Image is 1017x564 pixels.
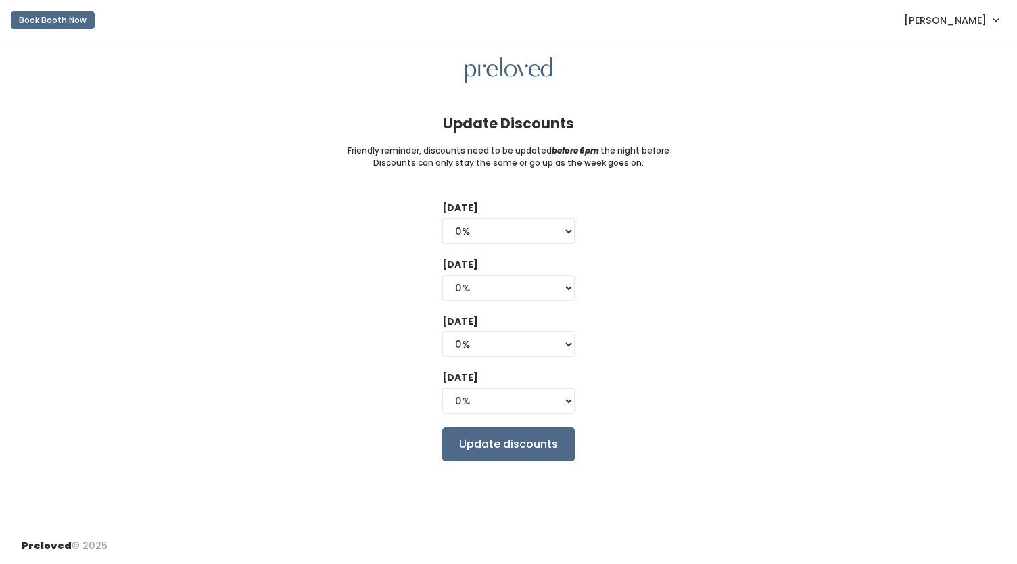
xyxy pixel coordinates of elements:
[22,528,108,553] div: © 2025
[11,5,95,35] a: Book Booth Now
[373,157,644,169] small: Discounts can only stay the same or go up as the week goes on.
[442,258,478,272] label: [DATE]
[552,145,599,156] i: before 6pm
[442,371,478,385] label: [DATE]
[442,314,478,329] label: [DATE]
[443,116,574,131] h4: Update Discounts
[891,5,1012,34] a: [PERSON_NAME]
[465,57,552,84] img: preloved logo
[11,11,95,29] button: Book Booth Now
[904,13,987,28] span: [PERSON_NAME]
[442,427,575,461] input: Update discounts
[22,539,72,553] span: Preloved
[348,145,669,157] small: Friendly reminder, discounts need to be updated the night before
[442,201,478,215] label: [DATE]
